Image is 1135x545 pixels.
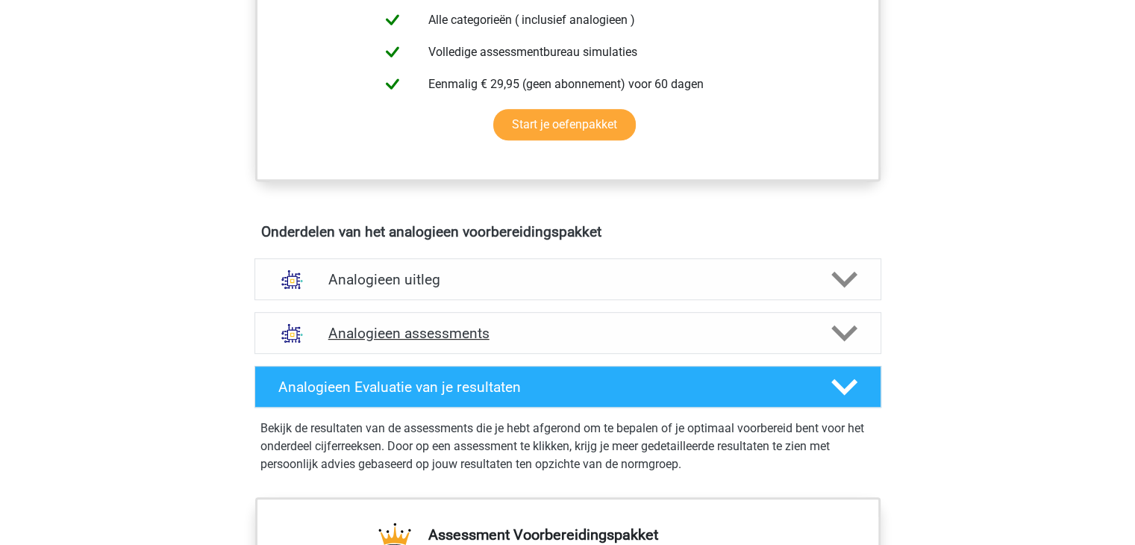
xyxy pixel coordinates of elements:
h4: Onderdelen van het analogieen voorbereidingspakket [261,223,875,240]
a: assessments Analogieen assessments [248,312,887,354]
a: Analogieen Evaluatie van je resultaten [248,366,887,408]
a: Start je oefenpakket [493,109,636,140]
p: Bekijk de resultaten van de assessments die je hebt afgerond om te bepalen of je optimaal voorber... [260,420,875,473]
h4: Analogieen uitleg [328,271,807,288]
img: analogieen uitleg [273,261,311,299]
h4: Analogieen assessments [328,325,807,342]
img: analogieen assessments [273,314,311,352]
a: uitleg Analogieen uitleg [248,258,887,300]
h4: Analogieen Evaluatie van je resultaten [278,379,807,396]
